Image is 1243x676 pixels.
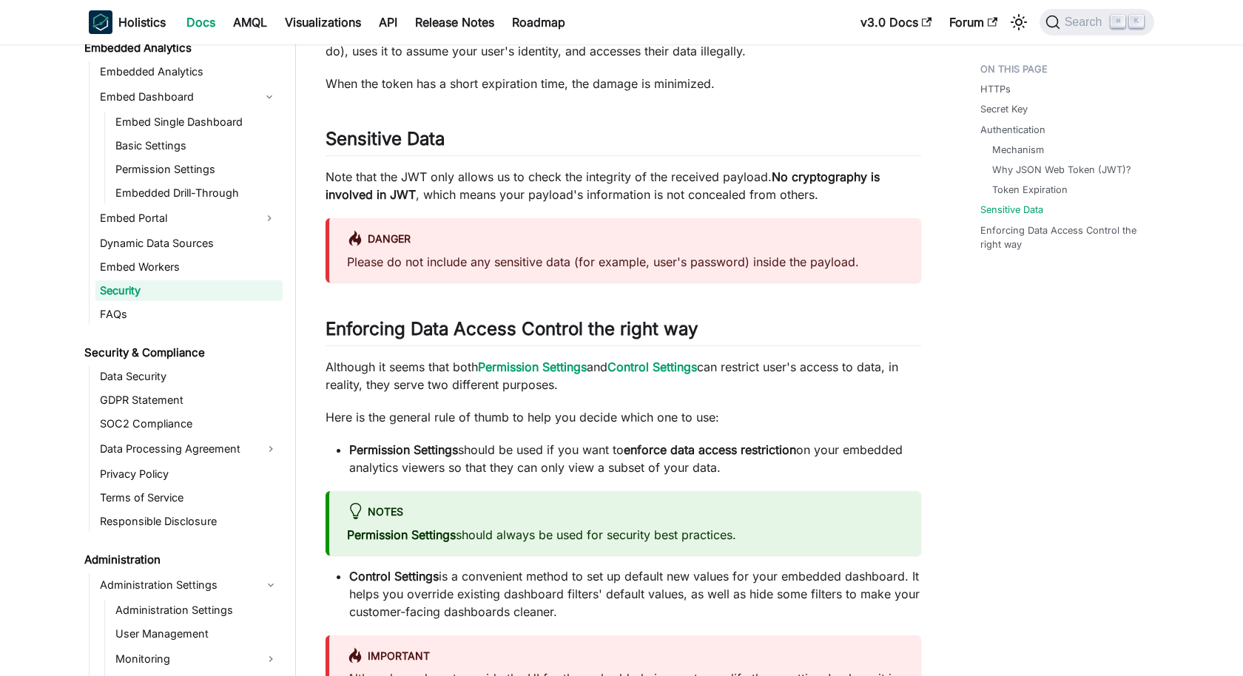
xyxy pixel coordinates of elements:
[111,647,283,671] a: Monitoring
[111,159,283,180] a: Permission Settings
[95,61,283,82] a: Embedded Analytics
[326,75,921,92] p: When the token has a short expiration time, the damage is minimized.
[326,128,921,156] h2: Sensitive Data
[89,10,112,34] img: Holistics
[347,253,903,271] p: Please do not include any sensitive data (for example, user's password) inside the payload.
[347,503,903,522] div: Notes
[224,10,276,34] a: AMQL
[80,342,283,363] a: Security & Compliance
[95,366,283,387] a: Data Security
[1129,15,1144,28] kbd: K
[95,413,283,434] a: SOC2 Compliance
[992,143,1044,157] a: Mechanism
[95,304,283,325] a: FAQs
[89,10,166,34] a: HolisticsHolistics
[980,102,1028,116] a: Secret Key
[370,10,406,34] a: API
[1060,16,1111,29] span: Search
[95,280,283,301] a: Security
[178,10,224,34] a: Docs
[111,600,283,621] a: Administration Settings
[118,13,166,31] b: Holistics
[95,573,283,597] a: Administration Settings
[503,10,574,34] a: Roadmap
[349,567,921,621] li: is a convenient method to set up default new values for your embedded dashboard. It helps you ove...
[940,10,1006,34] a: Forum
[980,82,1011,96] a: HTTPs
[980,203,1043,217] a: Sensitive Data
[1007,10,1031,34] button: Switch between dark and light mode (currently light mode)
[980,223,1145,251] a: Enforcing Data Access Control the right way
[95,511,283,532] a: Responsible Disclosure
[326,358,921,393] p: Although it seems that both and can restrict user's access to data, in reality, they serve two di...
[349,441,921,476] li: should be used if you want to on your embedded analytics viewers so that they can only view a sub...
[95,437,283,461] a: Data Processing Agreement
[349,569,439,584] strong: Control Settings
[347,527,456,542] strong: Permission Settings
[95,390,283,410] a: GDPR Statement
[95,233,283,254] a: Dynamic Data Sources
[111,623,283,644] a: User Management
[111,112,283,132] a: Embed Single Dashboard
[326,318,921,346] h2: Enforcing Data Access Control the right way
[74,44,296,676] nav: Docs sidebar
[347,230,903,249] div: danger
[980,123,1045,137] a: Authentication
[1111,15,1125,28] kbd: ⌘
[111,135,283,156] a: Basic Settings
[276,10,370,34] a: Visualizations
[95,464,283,484] a: Privacy Policy
[349,442,458,457] strong: Permission Settings
[1040,9,1154,36] button: Search (Command+K)
[347,647,903,666] div: Important
[256,85,283,109] button: Collapse sidebar category 'Embed Dashboard'
[347,526,903,544] p: should always be used for security best practices.
[992,163,1131,177] a: Why JSON Web Token (JWT)?
[992,183,1068,197] a: Token Expiration
[95,206,256,230] a: Embed Portal
[624,442,796,457] strong: enforce data access restriction
[95,487,283,508] a: Terms of Service
[326,408,921,426] p: Here is the general rule of thumb to help you decide which one to use:
[406,10,503,34] a: Release Notes
[478,359,587,374] a: Permission Settings
[326,168,921,203] p: Note that the JWT only allows us to check the integrity of the received payload. , which means yo...
[256,206,283,230] button: Expand sidebar category 'Embed Portal'
[80,38,283,58] a: Embedded Analytics
[852,10,940,34] a: v3.0 Docs
[80,550,283,570] a: Administration
[95,85,256,109] a: Embed Dashboard
[111,183,283,203] a: Embedded Drill-Through
[607,359,697,374] a: Control Settings
[95,257,283,277] a: Embed Workers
